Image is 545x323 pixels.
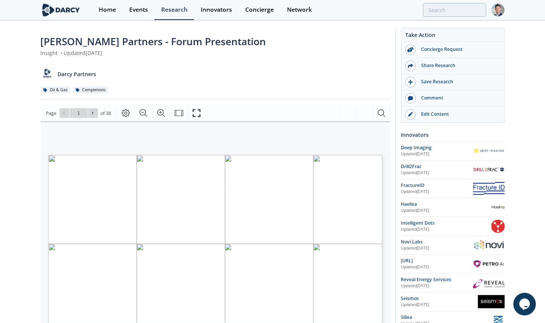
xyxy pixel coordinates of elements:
[401,276,505,289] a: Reveal Energy Services Updated[DATE] Reveal Energy Services
[401,276,473,283] div: Reveal Energy Services
[416,46,500,53] div: Concierge Request
[401,201,492,208] div: Haelixa
[401,257,473,264] div: [URL]
[401,182,473,189] div: FractureID
[41,87,70,93] div: Oil & Gas
[416,111,500,118] div: Edit Content
[492,3,505,17] img: Profile
[401,302,478,308] div: Updated [DATE]
[492,201,505,214] img: Haelixa
[41,3,82,17] img: logo-wide.svg
[401,245,473,251] div: Updated [DATE]
[401,144,505,158] a: Deep Imaging Updated[DATE] Deep Imaging
[401,239,473,245] div: Novi Labs
[473,182,505,195] img: FractureID
[473,260,505,268] img: Petro.ai
[41,35,266,48] span: [PERSON_NAME] Partners - Forum Presentation
[73,87,108,93] div: Completions
[401,239,505,252] a: Novi Labs Updated[DATE] Novi Labs
[161,7,188,13] div: Research
[478,295,505,308] img: Seismos
[513,293,537,315] iframe: chat widget
[401,295,505,308] a: Seismos Updated[DATE] Seismos
[401,264,473,270] div: Updated [DATE]
[99,7,116,13] div: Home
[60,49,64,57] span: •
[58,70,96,78] p: Darcy Partners
[492,220,505,233] img: Intelligent Dots
[401,208,492,214] div: Updated [DATE]
[41,49,390,57] div: Insight Updated [DATE]
[401,314,492,321] div: Silixa
[201,7,232,13] div: Innovators
[401,128,505,141] div: Innovators
[401,151,473,157] div: Updated [DATE]
[473,240,505,250] img: Novi Labs
[401,295,478,302] div: Seismos
[401,257,505,271] a: [URL] Updated[DATE] Petro.ai
[423,3,486,17] input: Advanced Search
[401,220,492,227] div: Intelligent Dots
[401,201,505,214] a: Haelixa Updated[DATE] Haelixa
[401,144,473,151] div: Deep Imaging
[416,95,500,101] div: Comment
[401,31,504,42] div: Take Action
[401,163,505,176] a: Drill2Frac Updated[DATE] Drill2Frac
[401,189,473,195] div: Updated [DATE]
[473,167,505,172] img: Drill2Frac
[401,107,504,122] a: Edit Content
[401,163,473,170] div: Drill2Frac
[401,220,505,233] a: Intelligent Dots Updated[DATE] Intelligent Dots
[287,7,312,13] div: Network
[473,277,505,288] img: Reveal Energy Services
[401,283,473,289] div: Updated [DATE]
[401,182,505,195] a: FractureID Updated[DATE] FractureID
[473,148,505,153] img: Deep Imaging
[401,227,492,233] div: Updated [DATE]
[245,7,274,13] div: Concierge
[416,62,500,69] div: Share Research
[416,78,500,85] div: Save Research
[129,7,148,13] div: Events
[401,170,473,176] div: Updated [DATE]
